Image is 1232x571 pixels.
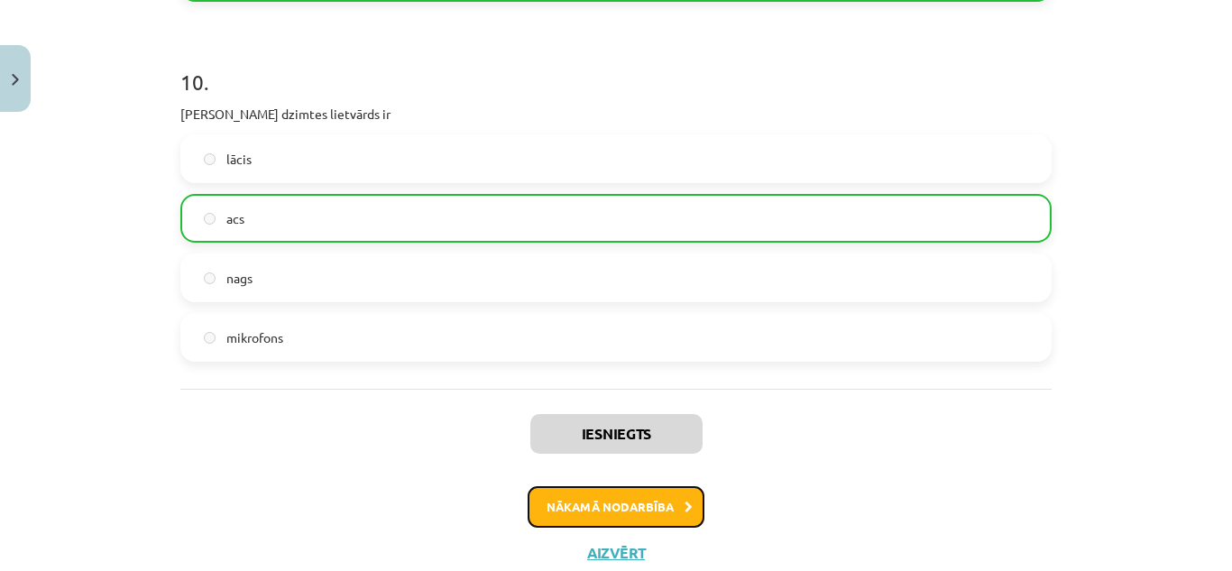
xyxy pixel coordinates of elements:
input: acs [204,213,216,225]
button: Nākamā nodarbība [528,486,704,528]
h1: 10 . [180,38,1052,94]
span: nags [226,269,253,288]
input: mikrofons [204,332,216,344]
input: nags [204,272,216,284]
span: acs [226,209,244,228]
input: lācis [204,153,216,165]
span: lācis [226,150,252,169]
button: Iesniegts [530,414,703,454]
img: icon-close-lesson-0947bae3869378f0d4975bcd49f059093ad1ed9edebbc8119c70593378902aed.svg [12,74,19,86]
button: Aizvērt [582,544,650,562]
span: mikrofons [226,328,283,347]
p: [PERSON_NAME] dzimtes lietvārds ir [180,105,1052,124]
